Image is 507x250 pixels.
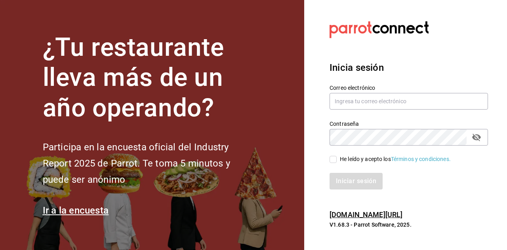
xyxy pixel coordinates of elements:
[470,131,483,144] button: passwordField
[330,85,488,90] label: Correo electrónico
[330,61,488,75] h3: Inicia sesión
[43,139,257,187] h2: Participa en la encuesta oficial del Industry Report 2025 de Parrot. Te toma 5 minutos y puede se...
[330,93,488,110] input: Ingresa tu correo electrónico
[330,121,488,126] label: Contraseña
[43,32,257,123] h1: ¿Tu restaurante lleva más de un año operando?
[391,156,451,162] a: Términos y condiciones.
[330,221,488,229] p: V1.68.3 - Parrot Software, 2025.
[340,155,451,163] div: He leído y acepto los
[43,205,109,216] a: Ir a la encuesta
[330,210,402,219] a: [DOMAIN_NAME][URL]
